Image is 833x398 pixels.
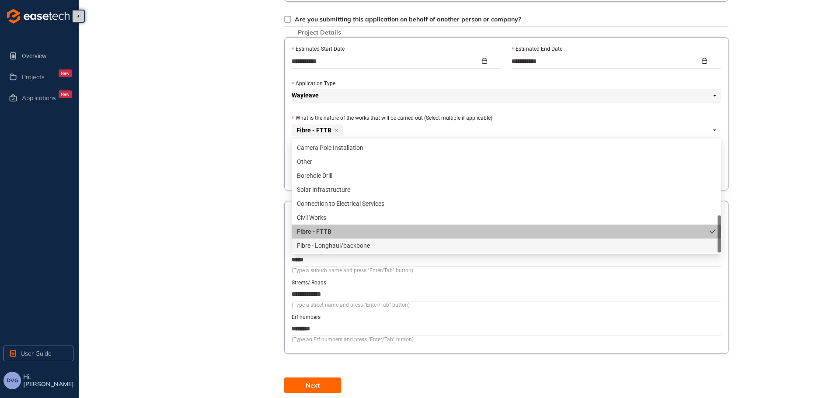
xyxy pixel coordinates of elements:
[292,322,721,335] input: Erf numbers
[292,266,721,275] div: (Type a suburb name and press "Enter/Tab" button)
[22,47,72,65] span: Overview
[292,89,716,103] span: Wayleave
[23,373,75,388] span: Hi, [PERSON_NAME]
[297,227,710,236] div: Fibre - FTTB
[295,15,521,23] span: Are you submitting this application on behalf of another person or company?
[297,171,716,180] div: Borehole Drill
[292,239,721,253] div: Fibre - Longhaul/backbone
[284,377,341,393] button: Next
[512,45,562,53] label: Estimated End Date
[292,56,480,66] input: Estimated Start Date
[292,155,721,169] div: Other
[292,279,326,287] label: Streets/ Roads
[297,199,716,208] div: Connection to Electrical Services
[296,127,331,134] span: Fibre - FTTB
[292,80,335,88] label: Application Type
[292,45,345,53] label: Estimated Start Date
[292,114,492,122] label: What is the nature of the works that will be carried out (Select multiple if applicable)
[306,381,320,390] span: Next
[297,241,716,250] div: Fibre - Longhaul/backbone
[59,69,72,77] div: New
[292,313,321,322] label: Erf numbers
[292,211,721,225] div: Civil Works
[293,29,345,36] span: Project Details
[3,372,21,389] button: DVG
[7,9,70,24] img: logo
[292,169,721,183] div: Borehole Drill
[292,336,721,344] div: (Type an Erf numbers and press "Enter/Tab" button)
[297,185,716,194] div: Solar Infrastructure
[59,90,72,98] div: New
[292,125,343,136] span: Fibre - FTTB
[297,143,716,152] div: Camera Pole Installation
[22,94,56,102] span: Applications
[292,253,721,266] input: Suburb/s and Town/s
[297,157,716,166] div: Other
[292,183,721,197] div: Solar Infrastructure
[297,213,716,222] div: Civil Works
[22,73,45,81] span: Projects
[292,301,721,309] div: (Type a street name and press "Enter/Tab" button)
[21,349,52,358] span: User Guide
[292,141,721,155] div: Camera Pole Installation
[7,377,18,384] span: DVG
[512,56,700,66] input: Estimated End Date
[292,287,721,301] input: Streets/ Roads
[3,346,73,361] button: User Guide
[345,125,346,135] input: What is the nature of the works that will be carried out (Select multiple if applicable)
[292,225,721,239] div: Fibre - FTTB
[710,228,716,235] span: check
[292,197,721,211] div: Connection to Electrical Services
